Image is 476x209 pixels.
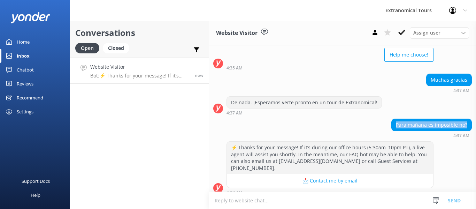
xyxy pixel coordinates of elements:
[227,174,433,188] button: 📩 Contact me by email
[227,97,382,109] div: De nada. ¡Esperamos verte pronto en un tour de Extranomical!
[75,43,99,53] div: Open
[384,48,433,62] button: Help me choose!
[31,188,40,202] div: Help
[103,44,133,52] a: Closed
[227,65,433,70] div: Sep 08 2025 01:35pm (UTC -07:00) America/Tijuana
[75,26,204,39] h2: Conversations
[17,105,33,119] div: Settings
[17,91,43,105] div: Recommend
[392,119,471,131] div: Para mañana es imposible no?
[227,191,243,195] strong: 4:37 AM
[227,110,382,115] div: Sep 08 2025 01:37pm (UTC -07:00) America/Tijuana
[10,12,51,23] img: yonder-white-logo.png
[70,58,209,84] a: Website VisitorBot:⚡ Thanks for your message! If it’s during our office hours (5:30am–10pm PT), a...
[22,174,50,188] div: Support Docs
[103,43,129,53] div: Closed
[17,49,30,63] div: Inbox
[453,134,469,138] strong: 4:37 AM
[426,88,472,93] div: Sep 08 2025 01:37pm (UTC -07:00) America/Tijuana
[90,63,190,71] h4: Website Visitor
[410,27,469,38] div: Assign User
[216,29,258,38] h3: Website Visitor
[427,74,471,86] div: Muchas gracias
[17,35,30,49] div: Home
[227,142,433,174] div: ⚡ Thanks for your message! If it’s during our office hours (5:30am–10pm PT), a live agent will as...
[413,29,440,37] span: Assign user
[391,133,472,138] div: Sep 08 2025 01:37pm (UTC -07:00) America/Tijuana
[227,66,243,70] strong: 4:35 AM
[17,77,33,91] div: Reviews
[227,111,243,115] strong: 4:37 AM
[75,44,103,52] a: Open
[90,73,190,79] p: Bot: ⚡ Thanks for your message! If it’s during our office hours (5:30am–10pm PT), a live agent wi...
[195,72,204,78] span: Sep 08 2025 01:37pm (UTC -07:00) America/Tijuana
[453,89,469,93] strong: 4:37 AM
[17,63,34,77] div: Chatbot
[227,190,433,195] div: Sep 08 2025 01:37pm (UTC -07:00) America/Tijuana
